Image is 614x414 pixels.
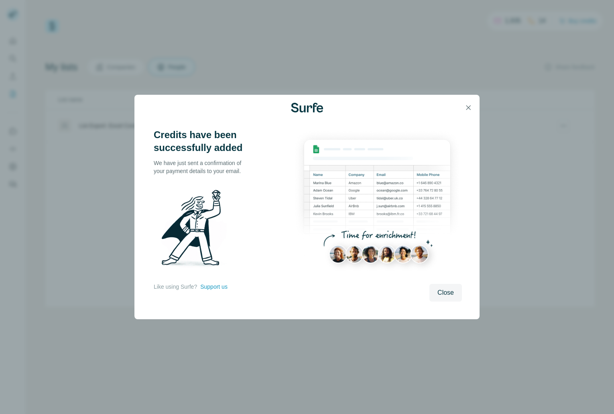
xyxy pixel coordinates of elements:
[429,284,462,302] button: Close
[154,283,197,291] p: Like using Surfe?
[293,128,462,279] img: Enrichment Hub - Sheet Preview
[291,103,323,112] img: Surfe Logo
[154,128,250,154] h3: Credits have been successfully added
[437,288,454,298] span: Close
[200,283,228,291] button: Support us
[154,185,237,275] img: Surfe Illustration - Man holding diamond
[154,159,250,175] p: We have just sent a confirmation of your payment details to your email.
